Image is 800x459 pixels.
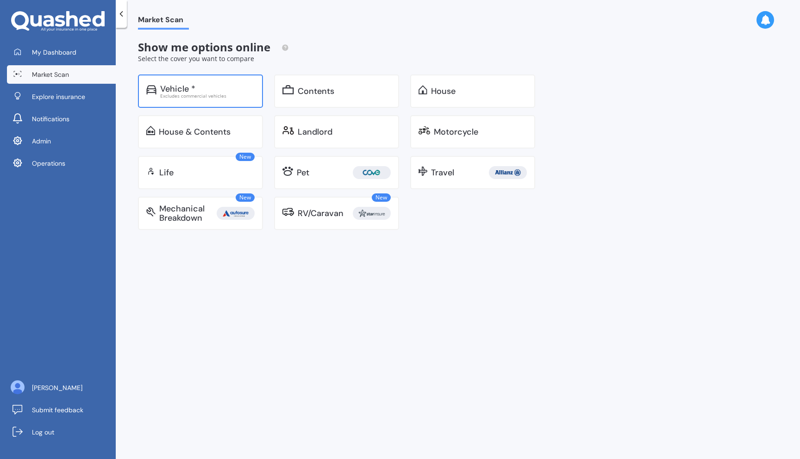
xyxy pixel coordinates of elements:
img: home.91c183c226a05b4dc763.svg [419,85,427,94]
span: My Dashboard [32,48,76,57]
div: House & Contents [159,127,231,136]
span: New [236,153,255,161]
span: Explore insurance [32,92,85,101]
img: motorbike.c49f395e5a6966510904.svg [419,126,430,135]
div: Life [159,168,174,177]
span: Log out [32,428,54,437]
a: Notifications [7,110,116,128]
img: home-and-contents.b802091223b8502ef2dd.svg [146,126,155,135]
img: car.f15378c7a67c060ca3f3.svg [146,85,156,94]
img: Autosure.webp [219,207,253,220]
a: Market Scan [7,65,116,84]
a: [PERSON_NAME] [7,378,116,397]
div: Travel [431,168,454,177]
div: Mechanical Breakdown [159,204,217,223]
a: Explore insurance [7,87,116,106]
img: Star.webp [355,207,389,220]
span: New [236,193,255,202]
div: Pet [297,168,309,177]
a: Log out [7,423,116,441]
span: [PERSON_NAME] [32,383,82,392]
span: Notifications [32,114,69,124]
a: Submit feedback [7,401,116,419]
a: Admin [7,132,116,150]
span: Select the cover you want to compare [138,54,254,63]
span: Show me options online [138,39,289,55]
span: Market Scan [32,70,69,79]
div: Motorcycle [434,127,478,136]
span: Operations [32,159,65,168]
img: rv.0245371a01b30db230af.svg [282,207,294,217]
div: Contents [298,87,334,96]
div: Excludes commercial vehicles [160,93,255,98]
img: mbi.6615ef239df2212c2848.svg [146,207,156,217]
a: My Dashboard [7,43,116,62]
img: landlord.470ea2398dcb263567d0.svg [282,126,294,135]
span: Market Scan [138,15,189,28]
div: Landlord [298,127,332,136]
div: Vehicle * [160,84,195,93]
span: New [372,193,391,202]
img: content.01f40a52572271636b6f.svg [282,85,294,94]
span: Admin [32,136,51,146]
span: Submit feedback [32,405,83,415]
img: Allianz.webp [491,166,525,179]
img: Cove.webp [355,166,389,179]
img: life.f720d6a2d7cdcd3ad642.svg [146,167,156,176]
div: RV/Caravan [298,209,344,218]
img: ALV-UjU6YHOUIM1AGx_4vxbOkaOq-1eqc8a3URkVIJkc_iWYmQ98kTe7fc9QMVOBV43MoXmOPfWPN7JjnmUwLuIGKVePaQgPQ... [11,380,25,394]
a: Operations [7,154,116,173]
div: House [431,87,456,96]
img: pet.71f96884985775575a0d.svg [282,167,293,176]
a: Pet [274,156,399,189]
img: travel.bdda8d6aa9c3f12c5fe2.svg [419,167,427,176]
